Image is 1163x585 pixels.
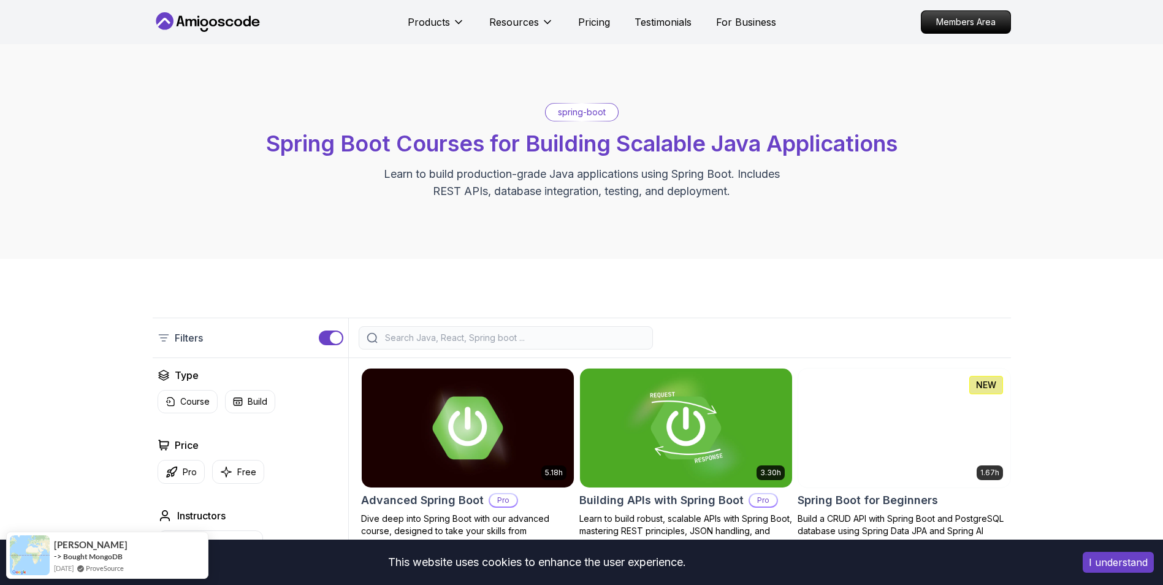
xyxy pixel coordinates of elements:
p: Build [248,396,267,408]
a: Pricing [578,15,610,29]
img: Building APIs with Spring Boot card [580,369,792,487]
a: Bought MongoDB [63,552,123,561]
a: Advanced Spring Boot card5.18hAdvanced Spring BootProDive deep into Spring Boot with our advanced... [361,368,574,549]
p: Build a CRUD API with Spring Boot and PostgreSQL database using Spring Data JPA and Spring AI [798,513,1011,537]
span: -> [54,551,62,561]
span: [PERSON_NAME] [54,540,124,550]
p: Pro [750,494,777,507]
p: spring-boot [558,106,606,118]
a: Building APIs with Spring Boot card3.30hBuilding APIs with Spring BootProLearn to build robust, s... [579,368,793,549]
h2: Price [175,438,199,453]
span: Spring Boot Courses for Building Scalable Java Applications [266,130,898,157]
span: [DATE] [54,563,74,573]
p: Pro [490,494,517,507]
p: 1.67h [980,468,999,478]
button: Free [212,460,264,484]
button: Accept cookies [1083,552,1154,573]
h2: Type [175,368,199,383]
a: Testimonials [635,15,692,29]
img: Spring Boot for Beginners card [798,369,1010,487]
button: instructor img[PERSON_NAME] [158,530,263,557]
p: Free [237,466,256,478]
p: Members Area [921,11,1010,33]
a: For Business [716,15,776,29]
input: Search Java, React, Spring boot ... [383,332,645,344]
p: 3.30h [760,468,781,478]
button: Course [158,390,218,413]
p: Dive deep into Spring Boot with our advanced course, designed to take your skills from intermedia... [361,513,574,549]
p: Course [180,396,210,408]
a: Members Area [921,10,1011,34]
img: Advanced Spring Boot card [362,369,574,487]
button: Build [225,390,275,413]
button: Resources [489,15,554,39]
h2: Spring Boot for Beginners [798,492,938,509]
h2: Instructors [177,508,226,523]
p: 5.18h [545,468,563,478]
p: Filters [175,331,203,345]
h2: Building APIs with Spring Boot [579,492,744,509]
img: provesource social proof notification image [10,535,50,575]
h2: Advanced Spring Boot [361,492,484,509]
p: [PERSON_NAME] [186,538,255,550]
p: Learn to build production-grade Java applications using Spring Boot. Includes REST APIs, database... [376,166,788,200]
p: NEW [976,379,996,391]
div: This website uses cookies to enhance the user experience. [9,549,1064,576]
a: Spring Boot for Beginners card1.67hNEWSpring Boot for BeginnersBuild a CRUD API with Spring Boot ... [798,368,1011,537]
button: Products [408,15,465,39]
a: ProveSource [86,563,124,573]
button: Pro [158,460,205,484]
p: Products [408,15,450,29]
p: Resources [489,15,539,29]
p: Pro [183,466,197,478]
p: Learn to build robust, scalable APIs with Spring Boot, mastering REST principles, JSON handling, ... [579,513,793,549]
